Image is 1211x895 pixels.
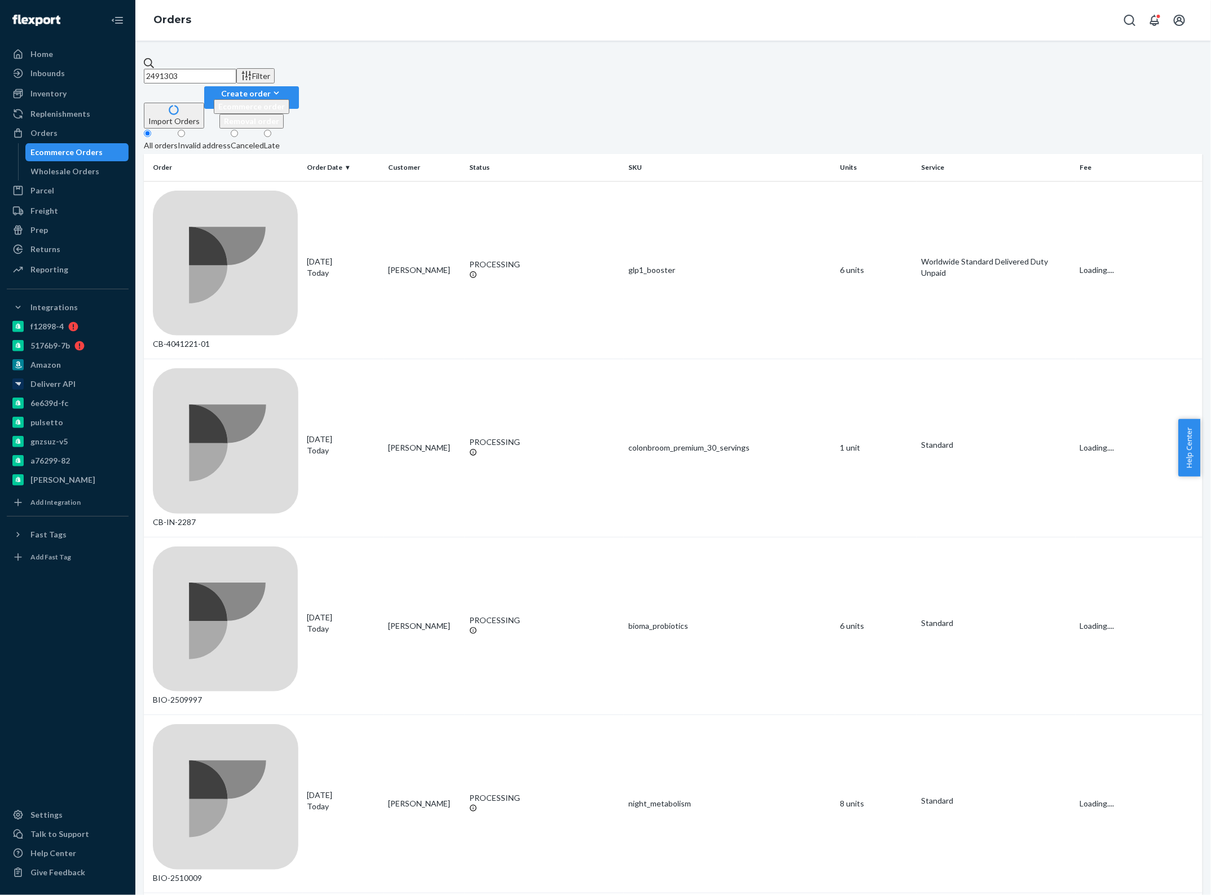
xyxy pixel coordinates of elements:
[241,70,270,82] div: Filter
[153,546,298,706] div: BIO-2509997
[153,724,298,884] div: BIO-2510009
[178,130,185,137] input: Invalid address
[307,801,380,812] p: Today
[25,143,129,161] a: Ecommerce Orders
[7,863,129,881] button: Give Feedback
[30,828,89,840] div: Talk to Support
[25,162,129,180] a: Wholesale Orders
[469,615,619,626] div: PROCESSING
[153,191,298,350] div: CB-4041221-01
[231,140,264,151] div: Canceled
[1143,9,1166,32] button: Open notifications
[921,618,1071,629] p: Standard
[7,548,129,566] a: Add Fast Tag
[30,497,81,507] div: Add Integration
[7,433,129,451] a: gnzsuz-v5
[307,623,380,634] p: Today
[144,130,151,137] input: All orders
[7,413,129,431] a: pulsetto
[307,256,380,279] div: [DATE]
[7,240,129,258] a: Returns
[7,356,129,374] a: Amazon
[835,181,917,359] td: 6 units
[7,202,129,220] a: Freight
[1168,9,1191,32] button: Open account menu
[30,552,71,562] div: Add Fast Tag
[30,474,95,486] div: [PERSON_NAME]
[30,88,67,99] div: Inventory
[307,445,380,456] p: Today
[921,439,1071,451] p: Standard
[384,359,465,537] td: [PERSON_NAME]
[30,49,53,60] div: Home
[1118,9,1141,32] button: Open Search Box
[469,437,619,448] div: PROCESSING
[921,256,1071,279] p: Worldwide Standard Delivered Duty Unpaid
[7,182,129,200] a: Parcel
[384,715,465,893] td: [PERSON_NAME]
[144,154,303,181] th: Order
[7,337,129,355] a: 5176b9-7b
[144,140,178,151] div: All orders
[7,844,129,862] a: Help Center
[30,244,60,255] div: Returns
[178,140,231,151] div: Invalid address
[7,806,129,824] a: Settings
[628,620,831,632] div: bioma_probiotics
[30,205,58,217] div: Freight
[628,798,831,809] div: night_metabolism
[144,4,200,37] ol: breadcrumbs
[30,185,54,196] div: Parcel
[1076,537,1203,715] td: Loading....
[7,526,129,544] button: Fast Tags
[218,102,285,111] span: Ecommerce order
[628,264,831,276] div: glp1_booster
[7,375,129,393] a: Deliverr API
[628,442,831,453] div: colonbroom_premium_30_servings
[1076,359,1203,537] td: Loading....
[12,15,60,26] img: Flexport logo
[236,68,275,83] button: Filter
[7,85,129,103] a: Inventory
[307,612,380,634] div: [DATE]
[465,154,624,181] th: Status
[1178,419,1200,477] button: Help Center
[469,259,619,270] div: PROCESSING
[30,359,61,371] div: Amazon
[917,154,1076,181] th: Service
[144,103,204,129] button: Import Orders
[106,9,129,32] button: Close Navigation
[30,378,76,390] div: Deliverr API
[224,116,279,126] span: Removal order
[30,68,65,79] div: Inbounds
[30,224,48,236] div: Prep
[7,394,129,412] a: 6e639d-fc
[30,417,63,428] div: pulsetto
[30,321,64,332] div: f12898-4
[30,867,85,878] div: Give Feedback
[7,221,129,239] a: Prep
[31,147,103,158] div: Ecommerce Orders
[7,124,129,142] a: Orders
[7,105,129,123] a: Replenishments
[7,298,129,316] button: Integrations
[835,715,917,893] td: 8 units
[307,790,380,812] div: [DATE]
[30,848,76,859] div: Help Center
[30,455,70,466] div: a76299-82
[153,14,191,26] a: Orders
[303,154,384,181] th: Order Date
[7,825,129,843] a: Talk to Support
[30,127,58,139] div: Orders
[144,69,236,83] input: Search orders
[231,130,238,137] input: Canceled
[384,537,465,715] td: [PERSON_NAME]
[7,452,129,470] a: a76299-82
[307,267,380,279] p: Today
[7,64,129,82] a: Inbounds
[835,537,917,715] td: 6 units
[204,86,299,109] button: Create orderEcommerce orderRemoval order
[30,809,63,821] div: Settings
[7,471,129,489] a: [PERSON_NAME]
